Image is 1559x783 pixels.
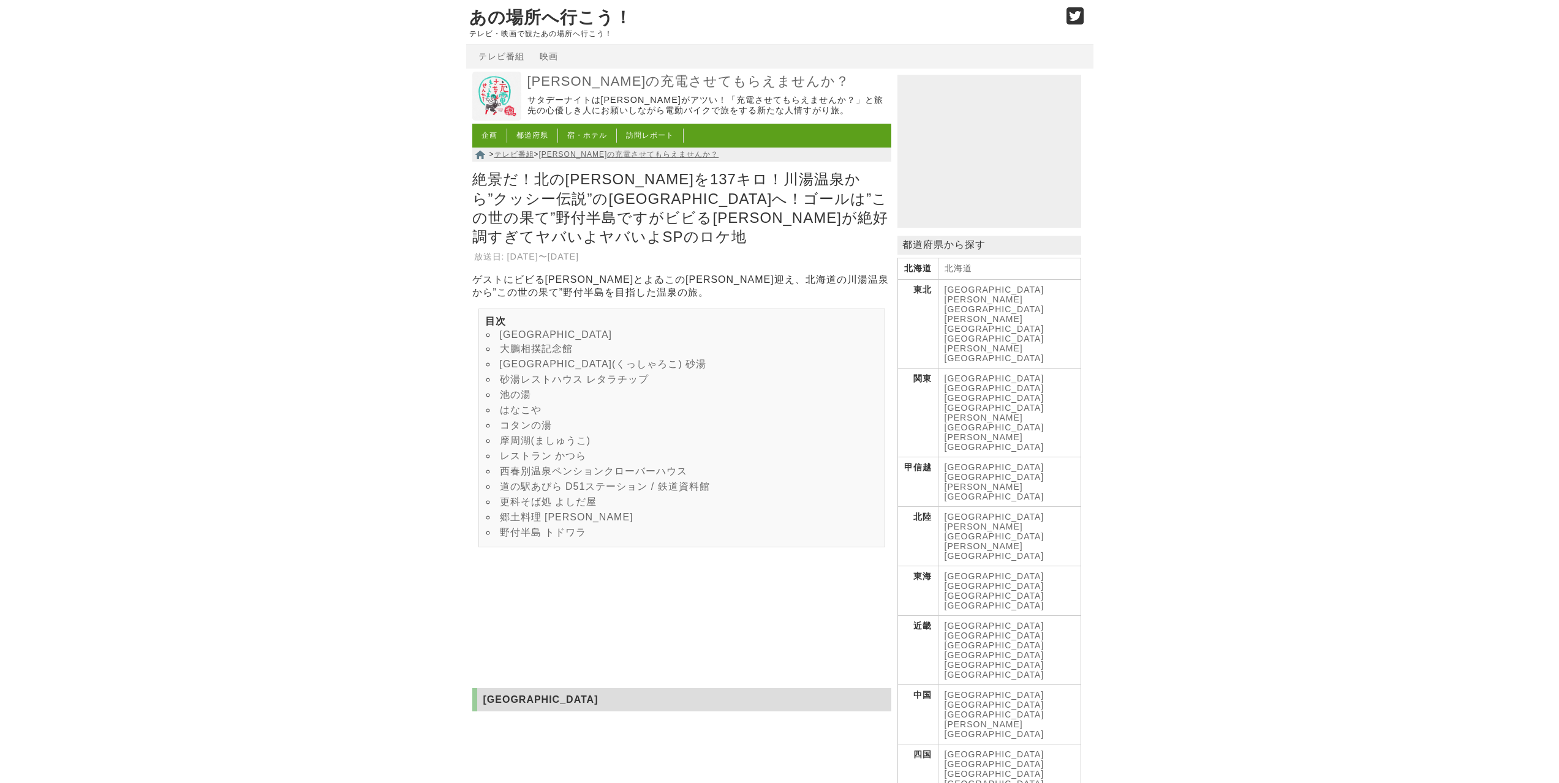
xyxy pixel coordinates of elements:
iframe: Advertisement [897,75,1081,228]
a: 池の湯 [500,389,531,400]
a: 郷土料理 [PERSON_NAME] [500,512,633,522]
a: [PERSON_NAME][GEOGRAPHIC_DATA] [945,343,1044,363]
a: 大鵬相撲記念館 [500,343,573,354]
a: 企画 [481,131,497,140]
a: [GEOGRAPHIC_DATA] [945,700,1044,710]
a: [GEOGRAPHIC_DATA] [945,591,1044,601]
th: 北陸 [897,507,938,566]
th: 東海 [897,566,938,616]
a: [GEOGRAPHIC_DATA] [945,690,1044,700]
a: 宿・ホテル [567,131,607,140]
a: [GEOGRAPHIC_DATA] [945,759,1044,769]
a: [GEOGRAPHIC_DATA] [945,393,1044,403]
a: [GEOGRAPHIC_DATA] [945,631,1044,640]
a: 西春別温泉ペンションクローバーハウス [500,466,687,476]
th: 近畿 [897,616,938,685]
a: [GEOGRAPHIC_DATA] [945,472,1044,482]
th: 関東 [897,369,938,457]
a: [PERSON_NAME][GEOGRAPHIC_DATA] [945,294,1044,314]
a: 野付半島 トドワラ [500,527,586,538]
a: [PERSON_NAME][GEOGRAPHIC_DATA] [945,719,1044,739]
a: [GEOGRAPHIC_DATA] [945,571,1044,581]
a: [GEOGRAPHIC_DATA] [945,442,1044,452]
a: 更科そば処 よしだ屋 [500,496,597,507]
a: 訪問レポート [626,131,674,140]
a: [PERSON_NAME][GEOGRAPHIC_DATA] [945,413,1044,432]
a: [PERSON_NAME]の充電させてもらえませんか？ [527,73,888,91]
a: はなこや [500,405,542,415]
a: [GEOGRAPHIC_DATA] [945,403,1044,413]
a: [GEOGRAPHIC_DATA] [945,285,1044,294]
a: [PERSON_NAME] [945,432,1023,442]
a: [GEOGRAPHIC_DATA] [945,512,1044,522]
a: [GEOGRAPHIC_DATA] [945,769,1044,779]
a: レストラン かつら [500,451,586,461]
a: [PERSON_NAME][GEOGRAPHIC_DATA] [945,314,1044,334]
a: [GEOGRAPHIC_DATA] [945,670,1044,680]
a: [GEOGRAPHIC_DATA] [945,749,1044,759]
a: [GEOGRAPHIC_DATA] [945,621,1044,631]
a: 摩周湖(ましゅうこ) [500,435,591,446]
a: [PERSON_NAME][GEOGRAPHIC_DATA] [945,482,1044,501]
a: 映画 [540,51,558,61]
a: [GEOGRAPHIC_DATA] [945,601,1044,610]
td: [DATE]〜[DATE] [507,250,580,263]
a: あの場所へ行こう！ [469,8,632,27]
p: テレビ・映画で観たあの場所へ行こう！ [469,29,1054,38]
a: テレビ番組 [494,150,534,159]
img: 出川哲朗の充電させてもらえませんか？ [472,72,521,121]
a: 出川哲朗の充電させてもらえませんか？ [472,112,521,122]
th: 中国 [897,685,938,744]
h1: 絶景だ！北の[PERSON_NAME]を137キロ！川湯温泉から”クッシー伝説”の[GEOGRAPHIC_DATA]へ！ゴールは”この世の果て”野付半島ですがビビる[PERSON_NAME]が絶... [472,167,891,249]
a: 北海道 [945,263,972,273]
th: 放送日: [474,250,505,263]
a: [GEOGRAPHIC_DATA] [945,650,1044,660]
a: [GEOGRAPHIC_DATA] [945,710,1044,719]
th: 甲信越 [897,457,938,507]
a: [GEOGRAPHIC_DATA] [945,383,1044,393]
a: [GEOGRAPHIC_DATA] [945,581,1044,591]
a: [PERSON_NAME][GEOGRAPHIC_DATA] [945,522,1044,541]
p: 都道府県から探す [897,236,1081,255]
h2: [GEOGRAPHIC_DATA] [472,688,891,711]
a: [GEOGRAPHIC_DATA](くっしゃろこ) 砂湯 [500,359,707,369]
a: [GEOGRAPHIC_DATA] [500,329,613,340]
a: 都道府県 [516,131,548,140]
a: [GEOGRAPHIC_DATA] [945,334,1044,343]
a: Twitter (@go_thesights) [1066,15,1084,25]
a: 道の駅あびら D51ステーション / 鉄道資料館 [500,481,710,492]
nav: > > [472,148,891,162]
a: [PERSON_NAME]の充電させてもらえませんか？ [539,150,719,159]
a: コタンの湯 [500,420,552,430]
a: [GEOGRAPHIC_DATA] [945,660,1044,670]
th: 東北 [897,280,938,369]
th: 北海道 [897,258,938,280]
a: [PERSON_NAME][GEOGRAPHIC_DATA] [945,541,1044,561]
a: テレビ番組 [478,51,524,61]
a: [GEOGRAPHIC_DATA] [945,462,1044,472]
p: サタデーナイトは[PERSON_NAME]がアツい！「充電させてもらえませんか？」と旅先の心優しき人にお願いしながら電動バイクで旅をする新たな人情すがり旅。 [527,95,888,116]
a: 砂湯レストハウス レタラチップ [500,374,649,384]
a: [GEOGRAPHIC_DATA] [945,373,1044,383]
p: ゲストにビビる[PERSON_NAME]とよゐこの[PERSON_NAME]迎え、北海道の川湯温泉から”この世の果て”野付半島を目指した温泉の旅。 [472,274,891,299]
a: [GEOGRAPHIC_DATA] [945,640,1044,650]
